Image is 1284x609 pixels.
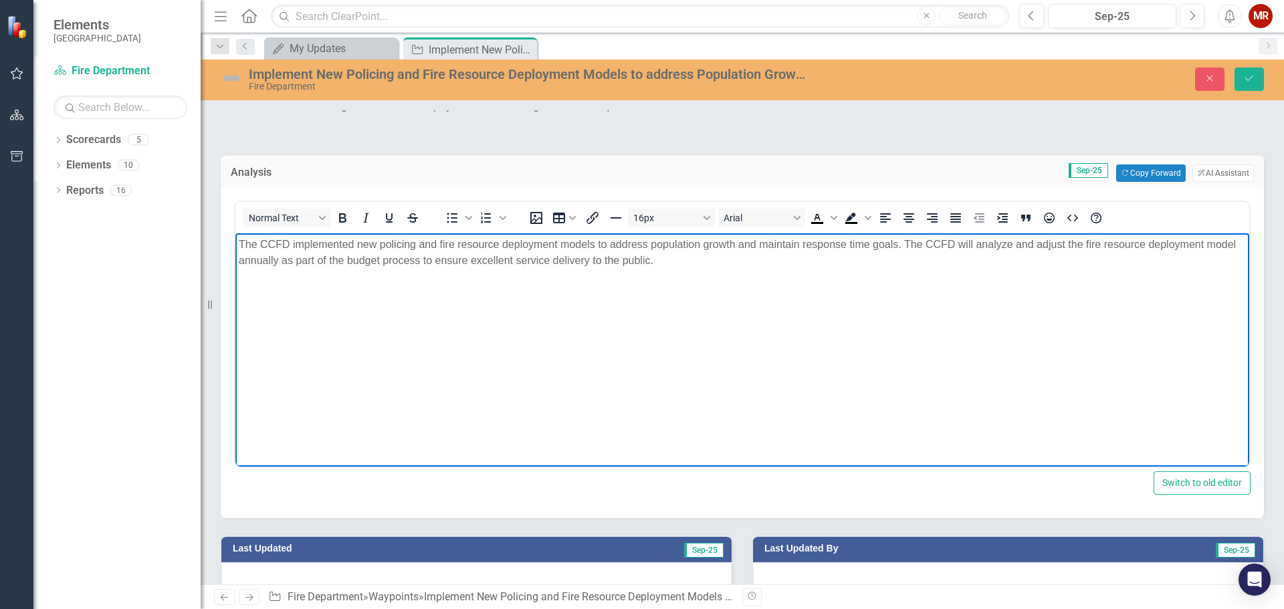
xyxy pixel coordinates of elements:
[401,209,424,227] button: Strikethrough
[118,160,139,171] div: 10
[1239,564,1271,596] div: Open Intercom Messenger
[249,67,806,82] div: Implement New Policing and Fire Resource Deployment Models to address Population Growth and Maint...
[718,209,805,227] button: Font Arial
[267,40,395,57] a: My Updates
[874,209,897,227] button: Align left
[1249,4,1273,28] button: MR
[1014,209,1037,227] button: Blockquote
[235,233,1249,467] iframe: Rich Text Area
[378,209,401,227] button: Underline
[53,64,187,79] a: Fire Department
[968,209,990,227] button: Decrease indent
[605,209,627,227] button: Horizontal line
[243,209,330,227] button: Block Normal Text
[806,209,839,227] div: Text color Black
[268,590,732,605] div: » »
[991,209,1014,227] button: Increase indent
[921,209,944,227] button: Align right
[53,96,187,119] input: Search Below...
[354,209,377,227] button: Italic
[53,17,141,33] span: Elements
[1053,9,1172,25] div: Sep-25
[1154,471,1251,495] button: Switch to old editor
[368,590,419,603] a: Waypoints
[1085,209,1107,227] button: Help
[249,213,314,223] span: Normal Text
[840,209,873,227] div: Background color Black
[958,10,987,21] span: Search
[221,68,242,89] img: Not Defined
[1216,543,1255,558] span: Sep-25
[581,209,604,227] button: Insert/edit link
[231,166,415,178] h3: Analysis
[66,183,104,199] a: Reports
[633,213,699,223] span: 16px
[764,543,1081,554] h3: Last Updated By
[1038,209,1061,227] button: Emojis
[271,5,1009,28] input: Search ClearPoint...
[429,41,534,58] div: Implement New Policing and Fire Resource Deployment Models to address Population Growth and Maint...
[525,209,548,227] button: Insert image
[475,209,508,227] div: Numbered list
[628,209,715,227] button: Font size 16px
[128,134,149,146] div: 5
[548,209,580,227] button: Table
[939,7,1006,25] button: Search
[1048,4,1176,28] button: Sep-25
[944,209,967,227] button: Justify
[53,33,141,43] small: [GEOGRAPHIC_DATA]
[233,543,524,554] h3: Last Updated
[1061,209,1084,227] button: HTML Editor
[724,213,789,223] span: Arial
[290,40,395,57] div: My Updates
[331,209,354,227] button: Bold
[66,132,121,148] a: Scorecards
[684,543,724,558] span: Sep-25
[110,185,132,196] div: 16
[66,158,111,173] a: Elements
[1069,163,1108,178] span: Sep-25
[288,590,363,603] a: Fire Department
[1192,164,1254,182] button: AI Assistant
[424,590,1037,603] div: Implement New Policing and Fire Resource Deployment Models to address Population Growth and Maint...
[249,82,806,92] div: Fire Department
[7,15,30,38] img: ClearPoint Strategy
[897,209,920,227] button: Align center
[441,209,474,227] div: Bullet list
[1116,164,1185,182] button: Copy Forward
